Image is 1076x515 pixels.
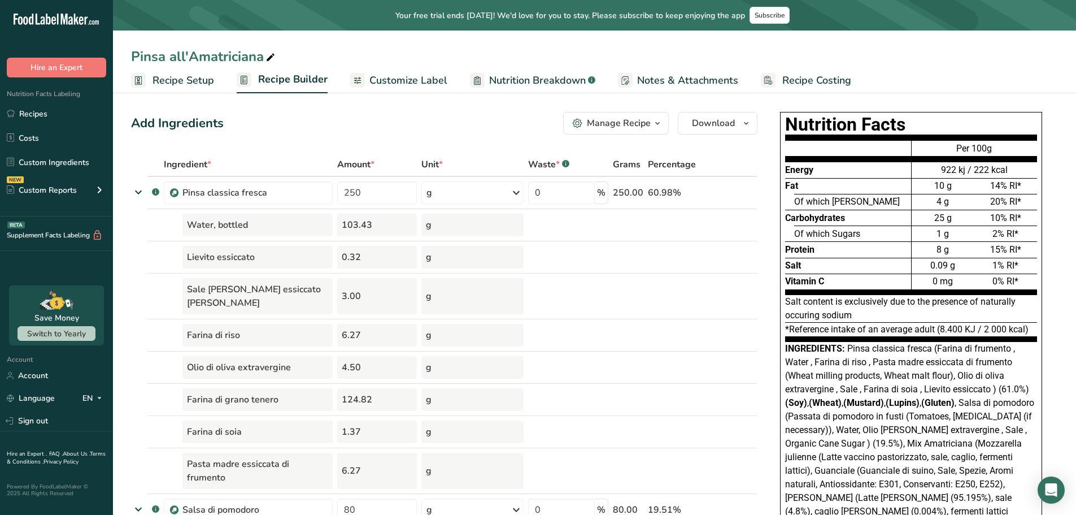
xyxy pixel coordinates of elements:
[489,73,586,88] span: Nutrition Breakdown
[678,112,757,135] button: Download
[170,506,178,514] img: Sub Recipe
[785,180,798,191] span: Fat
[237,67,328,94] a: Recipe Builder
[912,274,974,289] div: 0 mg
[785,397,807,408] b: (Soy)
[528,158,569,171] div: Waste
[761,68,851,93] a: Recipe Costing
[785,323,1037,342] div: *Reference intake of an average adult (8.400 KJ / 2 000 kcal)
[131,114,224,133] div: Add Ingredients
[912,241,974,257] div: 8 g
[587,116,651,130] div: Manage Recipe
[258,72,328,87] span: Recipe Builder
[794,196,900,207] span: Of which [PERSON_NAME]
[43,458,79,466] a: Privacy Policy
[990,180,1021,191] span: 14% RI*
[785,343,845,354] span: Ingredients:
[992,260,1018,271] span: 1% RI*
[637,73,738,88] span: Notes & Attachments
[337,214,417,236] div: 103.43
[648,158,696,171] span: Percentage
[992,276,1018,287] span: 0% RI*
[992,228,1018,239] span: 2% RI*
[182,186,324,200] div: Pinsa classica fresca
[182,278,333,314] div: Sale [PERSON_NAME] essiccato [PERSON_NAME]
[421,158,443,171] span: Unit
[990,213,1021,223] span: 10% RI*
[182,246,333,269] div: Lievito essiccato
[648,186,704,200] div: 60.98%
[782,73,851,88] span: Recipe Costing
[990,196,1021,207] span: 20% RI*
[785,117,1037,132] h1: Nutrition Facts
[421,388,524,411] div: g
[337,356,417,379] div: 4.50
[421,421,524,443] div: g
[182,324,333,347] div: Farina di riso
[182,421,333,443] div: Farina di soia
[421,214,524,236] div: g
[421,356,524,379] div: g
[337,324,417,347] div: 6.27
[785,295,1037,323] div: Salt content is exclusively due to the presence of naturally occuring sodium
[34,312,79,324] div: Save Money
[131,68,214,93] a: Recipe Setup
[131,46,277,67] div: Pinsa all'Amatriciana
[7,184,77,196] div: Custom Reports
[369,73,447,88] span: Customize Label
[164,158,211,171] span: Ingredient
[750,7,790,24] button: Subscribe
[395,10,745,21] span: Your free trial ends [DATE]! We'd love for you to stay. Please subscribe to keep enjoying the app
[337,388,417,411] div: 124.82
[7,450,106,466] a: Terms & Conditions .
[182,356,333,379] div: Olio di oliva extravergine
[7,176,24,183] div: NEW
[337,246,417,269] div: 0.32
[1038,477,1065,504] div: Open Intercom Messenger
[912,178,974,194] div: 10 g
[785,244,814,255] span: Protein
[794,228,860,239] span: Of which Sugars
[785,276,824,287] span: Vitamin C
[82,392,106,405] div: EN
[421,453,524,489] div: g
[7,483,106,497] div: Powered By FoodLabelMaker © 2025 All Rights Reserved
[421,246,524,269] div: g
[990,244,1021,255] span: 15% RI*
[337,421,417,443] div: 1.37
[613,158,641,171] span: Grams
[912,140,1037,162] div: Per 100g
[337,453,417,489] div: 6.27
[785,165,813,175] span: Energy
[182,388,333,411] div: Farina di grano tenero
[912,226,974,241] div: 1 g
[49,450,63,458] a: FAQ .
[350,68,447,93] a: Customize Label
[182,453,333,489] div: Pasta madre essiccata di frumento
[809,397,842,408] b: (Wheat)
[421,324,524,347] div: g
[755,11,785,20] span: Subscribe
[912,163,1037,177] div: 922 kj / 222 kcal
[337,278,417,314] div: 3.00
[421,278,524,314] div: g
[7,58,106,77] button: Hire an Expert
[27,328,86,339] span: Switch to Yearly
[912,210,974,226] div: 25 g
[182,214,333,236] div: Water, bottled
[470,68,595,93] a: Nutrition Breakdown
[692,116,735,130] span: Download
[886,397,920,408] b: (Lupins)
[912,194,974,210] div: 4 g
[63,450,90,458] a: About Us .
[613,186,643,200] div: 250.00
[18,326,95,341] button: Switch to Yearly
[7,450,47,458] a: Hire an Expert .
[912,258,974,274] div: 0.09 g
[7,222,25,228] div: BETA
[563,112,669,135] button: Manage Recipe
[153,73,214,88] span: Recipe Setup
[785,260,801,271] span: Salt
[785,213,845,223] span: Carbohydrates
[843,397,884,408] b: (Mustard)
